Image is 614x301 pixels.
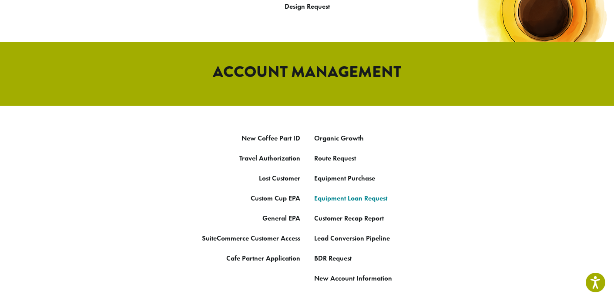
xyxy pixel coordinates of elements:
a: Customer Recap Report [314,214,384,223]
a: Cafe Partner Application [226,254,300,263]
a: General EPA [262,214,300,223]
a: Equipment Loan Request [314,194,387,203]
a: Organic Growth [314,134,364,143]
a: se [369,174,375,183]
a: Lost Customer [259,174,300,183]
a: New Account Information [314,274,392,283]
a: BDR Request [314,254,352,263]
a: Lead Conversion Pipeline [314,234,390,243]
a: Travel Authorization [239,154,300,163]
a: Design Request [285,2,330,11]
a: Custom Cup EPA [251,194,300,203]
h2: ACCOUNT MANAGEMENT [59,63,555,81]
a: Route Request [314,154,356,163]
a: Equipment Purcha [314,174,369,183]
a: New Coffee Part ID [242,134,300,143]
a: SuiteCommerce Customer Access [202,234,300,243]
